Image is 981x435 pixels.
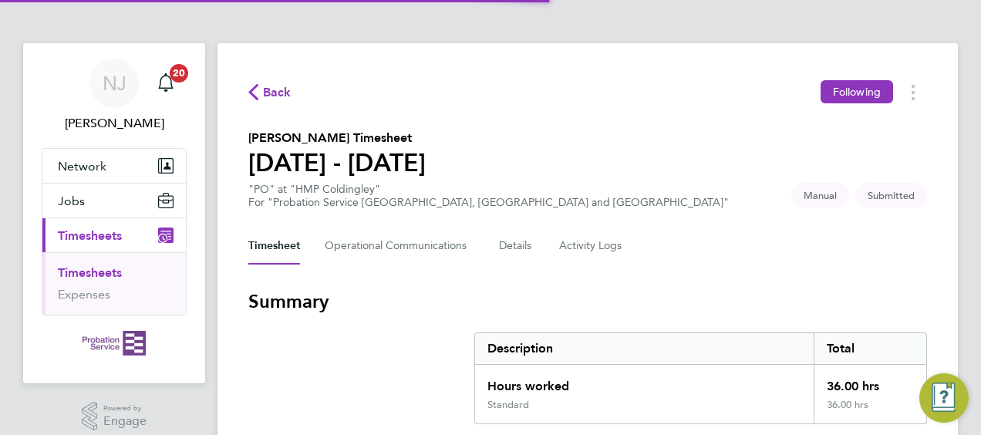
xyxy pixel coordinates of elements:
span: Powered by [103,402,147,415]
h3: Summary [248,289,927,314]
span: Network [58,159,106,174]
span: Following [833,85,881,99]
button: Network [42,149,186,183]
button: Following [821,80,893,103]
div: Description [475,333,814,364]
span: This timesheet was manually created. [791,183,849,208]
button: Activity Logs [559,228,624,265]
a: NJ[PERSON_NAME] [42,59,187,133]
span: Engage [103,415,147,428]
span: Jobs [58,194,85,208]
div: Summary [474,332,927,424]
span: Nicola Johnson [42,114,187,133]
a: 20 [150,59,181,108]
a: Timesheets [58,265,122,280]
div: 36.00 hrs [814,399,926,423]
div: Standard [487,399,529,411]
button: Operational Communications [325,228,474,265]
span: NJ [103,73,126,93]
div: Hours worked [475,365,814,399]
button: Back [248,83,292,102]
span: Timesheets [58,228,122,243]
span: This timesheet is Submitted. [855,183,927,208]
a: Powered byEngage [82,402,147,431]
button: Details [499,228,534,265]
a: Expenses [58,287,110,302]
div: Timesheets [42,252,186,315]
nav: Main navigation [23,43,205,383]
a: Go to home page [42,331,187,356]
div: 36.00 hrs [814,365,926,399]
div: For "Probation Service [GEOGRAPHIC_DATA], [GEOGRAPHIC_DATA] and [GEOGRAPHIC_DATA]" [248,196,729,209]
h2: [PERSON_NAME] Timesheet [248,129,426,147]
button: Jobs [42,184,186,217]
button: Timesheets Menu [899,80,927,104]
img: probationservice-logo-retina.png [83,331,145,356]
button: Timesheet [248,228,300,265]
div: "PO" at "HMP Coldingley" [248,183,729,209]
button: Timesheets [42,218,186,252]
button: Engage Resource Center [919,373,969,423]
h1: [DATE] - [DATE] [248,147,426,178]
div: Total [814,333,926,364]
span: 20 [170,64,188,83]
span: Back [263,83,292,102]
